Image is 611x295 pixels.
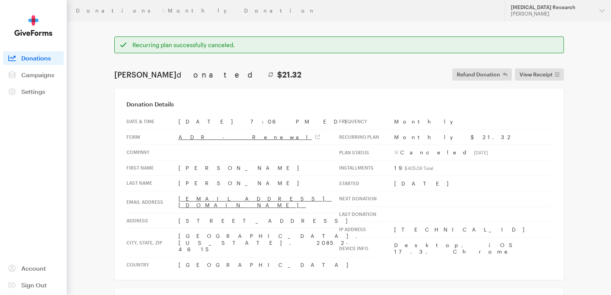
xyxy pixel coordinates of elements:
td: 19 [394,160,552,176]
th: Plan Status [339,145,394,160]
span: Campaigns [21,71,54,78]
span: donated [177,70,264,79]
h1: [PERSON_NAME] [114,70,302,79]
td: [TECHNICAL_ID] [394,222,552,238]
td: Canceled [394,145,552,160]
th: Date & time [126,114,178,129]
td: Monthly $21.32 [394,129,552,145]
th: Email address [126,191,178,213]
td: [GEOGRAPHIC_DATA] [178,257,373,272]
th: IP address [339,222,394,238]
a: Settings [3,85,64,98]
button: Refund Donation [452,68,512,81]
th: Started [339,176,394,191]
th: Frequency [339,114,394,129]
div: [MEDICAL_DATA] Research [511,4,593,11]
a: Donations [3,51,64,65]
th: Device info [339,237,394,259]
th: City, state, zip [126,228,178,257]
th: Last donation [339,206,394,222]
td: Monthly [394,114,552,129]
a: ADR - Renewal [178,134,320,140]
a: Donations [76,8,159,14]
th: Address [126,213,178,228]
td: [STREET_ADDRESS] [178,213,373,228]
td: Desktop, iOS 17.3, Chrome [394,237,552,259]
td: [PERSON_NAME] [178,176,373,191]
th: Company [126,145,178,160]
span: Account [21,265,46,272]
a: View Receipt [515,68,564,81]
sub: $405.08 Total [404,165,433,171]
div: Recurring plan successfully canceled. [133,41,558,49]
sub: [DATE] [474,150,488,155]
th: First Name [126,160,178,176]
a: [EMAIL_ADDRESS][DOMAIN_NAME] [178,195,332,209]
a: Campaigns [3,68,64,82]
a: Account [3,262,64,275]
span: Donations [21,54,51,62]
img: GiveForms [14,15,52,36]
span: View Receipt [519,70,553,79]
td: [GEOGRAPHIC_DATA], [US_STATE], 20852-4615 [178,228,373,257]
th: Installments [339,160,394,176]
span: Settings [21,88,45,95]
div: [PERSON_NAME] [511,11,593,17]
a: Sign Out [3,278,64,292]
td: [PERSON_NAME] [178,160,373,176]
th: Last Name [126,176,178,191]
h3: Donation Details [126,100,552,108]
th: Next donation [339,191,394,207]
td: [DATE] 7:06 PM EDT [178,114,373,129]
strong: $21.32 [277,70,302,79]
th: Form [126,129,178,145]
span: Sign Out [21,281,47,289]
th: Recurring Plan [339,129,394,145]
th: Country [126,257,178,272]
td: [DATE] [394,176,552,191]
span: Refund Donation [457,70,500,79]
